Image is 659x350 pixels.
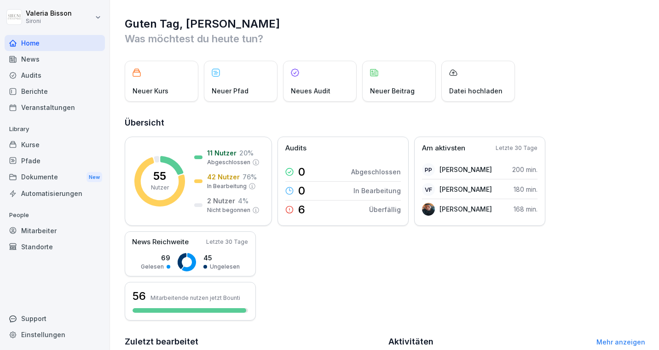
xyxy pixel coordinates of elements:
p: Am aktivsten [422,143,465,154]
a: Audits [5,67,105,83]
p: Neuer Beitrag [370,86,415,96]
h2: Zuletzt bearbeitet [125,335,382,348]
p: Ungelesen [210,263,240,271]
a: Kurse [5,137,105,153]
a: DokumenteNew [5,169,105,186]
p: Nutzer [151,184,169,192]
p: 11 Nutzer [207,148,237,158]
img: n72xwrccg3abse2lkss7jd8w.png [422,203,435,216]
p: Abgeschlossen [207,158,250,166]
p: Sironi [26,18,72,24]
p: 4 % [238,196,249,206]
p: Valeria Bisson [26,10,72,17]
div: PP [422,163,435,176]
p: In Bearbeitung [207,182,247,190]
a: Standorte [5,239,105,255]
div: VF [422,183,435,196]
p: Neuer Kurs [133,86,168,96]
div: New [87,172,102,183]
p: Gelesen [141,263,164,271]
p: Letzte 30 Tage [496,144,538,152]
p: 0 [298,166,305,178]
a: Automatisierungen [5,185,105,201]
div: Support [5,310,105,327]
a: Home [5,35,105,51]
a: Berichte [5,83,105,99]
a: News [5,51,105,67]
p: 20 % [239,148,254,158]
div: Dokumente [5,169,105,186]
p: Audits [285,143,306,154]
p: [PERSON_NAME] [439,165,492,174]
p: 69 [141,253,170,263]
h2: Übersicht [125,116,645,129]
p: 2 Nutzer [207,196,235,206]
p: 0 [298,185,305,196]
p: Mitarbeitende nutzen jetzt Bounti [150,294,240,301]
p: Überfällig [369,205,401,214]
a: Veranstaltungen [5,99,105,115]
p: Nicht begonnen [207,206,250,214]
p: Neuer Pfad [212,86,249,96]
a: Einstellungen [5,327,105,343]
p: Datei hochladen [449,86,503,96]
p: [PERSON_NAME] [439,204,492,214]
h3: 56 [133,288,146,304]
p: [PERSON_NAME] [439,184,492,194]
p: 200 min. [512,165,538,174]
p: Was möchtest du heute tun? [125,31,645,46]
p: 76 % [243,172,257,182]
h2: Aktivitäten [388,335,434,348]
p: People [5,208,105,223]
p: 45 [203,253,240,263]
a: Mehr anzeigen [596,338,645,346]
p: 42 Nutzer [207,172,240,182]
p: 55 [153,171,166,182]
p: 6 [298,204,305,215]
p: Abgeschlossen [351,167,401,177]
p: 180 min. [514,184,538,194]
h1: Guten Tag, [PERSON_NAME] [125,17,645,31]
p: Library [5,122,105,137]
p: In Bearbeitung [353,186,401,195]
a: Pfade [5,153,105,169]
p: 168 min. [514,204,538,214]
a: Mitarbeiter [5,223,105,239]
p: Neues Audit [291,86,330,96]
p: News Reichweite [132,237,189,247]
p: Letzte 30 Tage [206,238,248,246]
